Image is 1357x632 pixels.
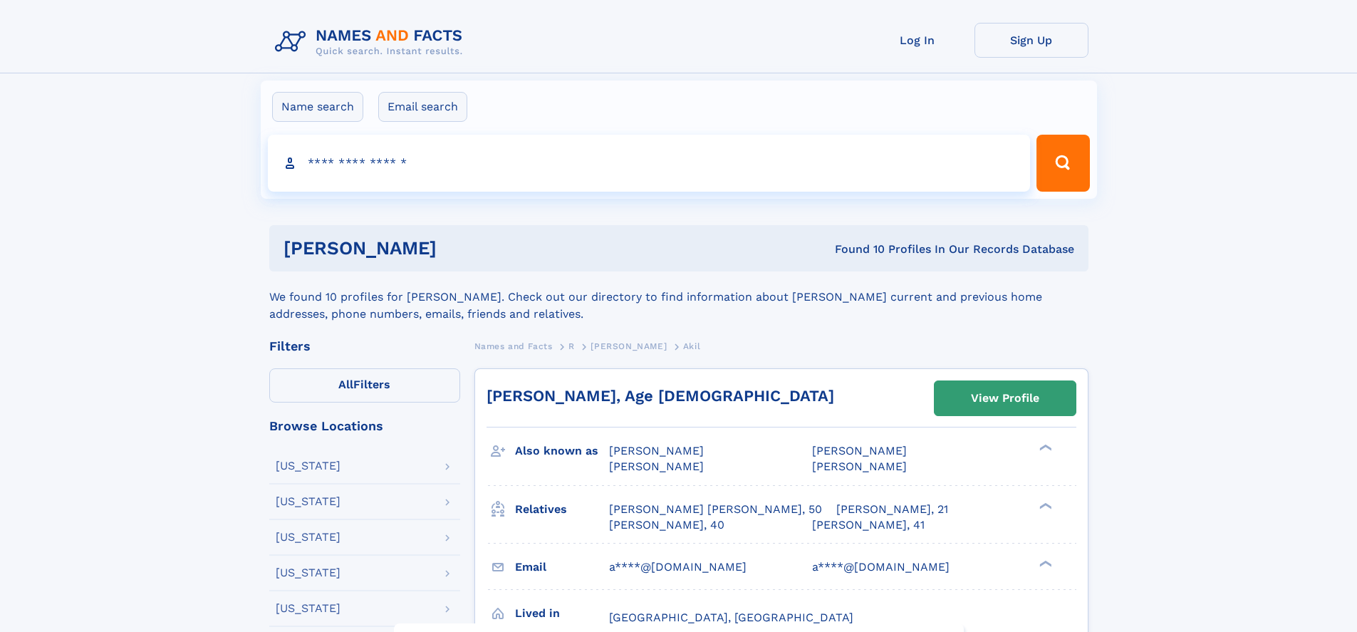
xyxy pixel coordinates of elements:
[515,439,609,463] h3: Also known as
[568,341,575,351] span: R
[1036,443,1053,452] div: ❯
[635,242,1074,257] div: Found 10 Profiles In Our Records Database
[609,460,704,473] span: [PERSON_NAME]
[284,239,636,257] h1: [PERSON_NAME]
[269,23,474,61] img: Logo Names and Facts
[276,603,340,614] div: [US_STATE]
[272,92,363,122] label: Name search
[269,368,460,403] label: Filters
[609,444,704,457] span: [PERSON_NAME]
[378,92,467,122] label: Email search
[568,337,575,355] a: R
[515,601,609,626] h3: Lived in
[836,502,948,517] a: [PERSON_NAME], 21
[276,532,340,543] div: [US_STATE]
[935,381,1076,415] a: View Profile
[276,567,340,579] div: [US_STATE]
[487,387,834,405] a: [PERSON_NAME], Age [DEMOGRAPHIC_DATA]
[338,378,353,391] span: All
[268,135,1031,192] input: search input
[861,23,974,58] a: Log In
[474,337,553,355] a: Names and Facts
[609,517,724,533] a: [PERSON_NAME], 40
[276,496,340,507] div: [US_STATE]
[515,497,609,522] h3: Relatives
[515,555,609,579] h3: Email
[971,382,1039,415] div: View Profile
[269,340,460,353] div: Filters
[1036,559,1053,568] div: ❯
[591,337,667,355] a: [PERSON_NAME]
[591,341,667,351] span: [PERSON_NAME]
[812,460,907,473] span: [PERSON_NAME]
[1036,501,1053,510] div: ❯
[276,460,340,472] div: [US_STATE]
[812,517,925,533] a: [PERSON_NAME], 41
[609,611,853,624] span: [GEOGRAPHIC_DATA], [GEOGRAPHIC_DATA]
[269,271,1088,323] div: We found 10 profiles for [PERSON_NAME]. Check out our directory to find information about [PERSON...
[609,502,822,517] a: [PERSON_NAME] [PERSON_NAME], 50
[269,420,460,432] div: Browse Locations
[683,341,700,351] span: Akil
[1036,135,1089,192] button: Search Button
[974,23,1088,58] a: Sign Up
[812,444,907,457] span: [PERSON_NAME]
